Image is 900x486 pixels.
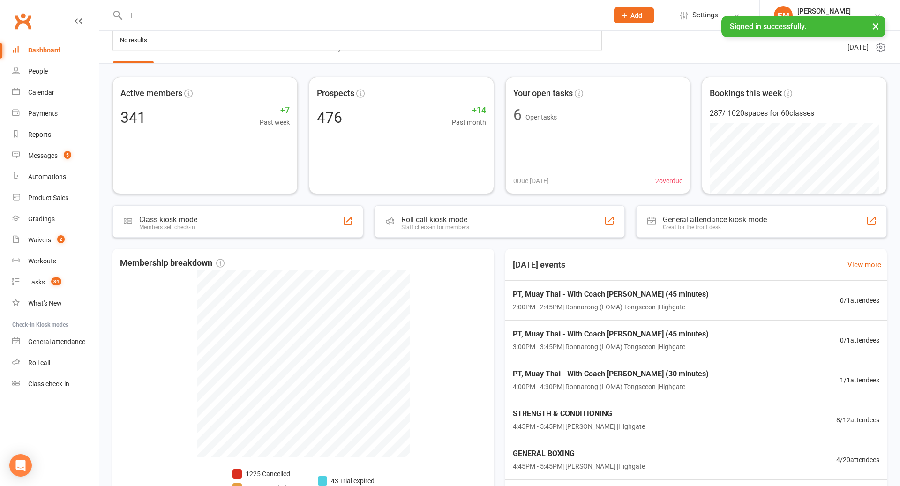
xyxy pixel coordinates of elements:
div: Class kiosk mode [139,215,197,224]
span: 0 Due [DATE] [513,176,549,186]
div: No results [117,34,150,47]
div: EM [774,6,793,25]
a: Payments [12,103,99,124]
span: 1 / 1 attendees [840,375,879,385]
div: 287 / 1020 spaces for 60 classes [710,107,879,120]
div: Members self check-in [139,224,197,231]
div: Roll call [28,359,50,366]
span: Bookings this week [710,87,782,100]
div: Workouts [28,257,56,265]
a: Automations [12,166,99,187]
a: Messages 5 [12,145,99,166]
span: STRENGTH & CONDITIONING [513,408,645,420]
a: Workouts [12,251,99,272]
span: 0 / 1 attendees [840,295,879,306]
span: Past week [260,117,290,127]
a: What's New [12,293,99,314]
div: Champions Gym Highgate [797,15,874,24]
span: +7 [260,104,290,117]
div: Product Sales [28,194,68,202]
a: Calendar [12,82,99,103]
div: 476 [317,110,342,125]
button: × [867,16,884,36]
a: Gradings [12,209,99,230]
span: 2 [57,235,65,243]
a: Class kiosk mode [12,374,99,395]
div: Calendar [28,89,54,96]
button: Add [614,7,654,23]
div: Open Intercom Messenger [9,454,32,477]
div: General attendance kiosk mode [663,215,767,224]
span: 4:00PM - 4:30PM | Ronnarong (LOMA) Tongseeon | Highgate [513,381,709,392]
span: 4 / 20 attendees [836,455,879,465]
span: PT, Muay Thai - With Coach [PERSON_NAME] (45 minutes) [513,328,709,340]
span: 8 / 12 attendees [836,415,879,425]
div: Class check-in [28,380,69,388]
div: 6 [513,107,522,122]
span: Prospects [317,87,354,100]
div: 341 [120,110,146,125]
span: PT, Muay Thai - With Coach [PERSON_NAME] (30 minutes) [513,368,709,380]
span: +14 [452,104,486,117]
a: Product Sales [12,187,99,209]
h3: [DATE] events [505,256,573,273]
input: Search... [123,9,602,22]
span: Add [630,12,642,19]
div: Great for the front desk [663,224,767,231]
li: 1225 Cancelled [232,469,303,479]
div: Roll call kiosk mode [401,215,469,224]
span: PT, Muay Thai - With Coach [PERSON_NAME] (45 minutes) [513,288,709,300]
span: Membership breakdown [120,256,225,270]
a: Reports [12,124,99,145]
div: Payments [28,110,58,117]
div: Staff check-in for members [401,224,469,231]
a: People [12,61,99,82]
span: 4:45PM - 5:45PM | [PERSON_NAME] | Highgate [513,421,645,432]
span: Your open tasks [513,87,573,100]
div: Gradings [28,215,55,223]
a: View more [847,259,881,270]
div: Reports [28,131,51,138]
span: Active members [120,87,182,100]
span: 5 [64,151,71,159]
span: Open tasks [525,113,557,121]
span: 2 overdue [655,176,682,186]
div: [PERSON_NAME] [797,7,874,15]
a: General attendance kiosk mode [12,331,99,352]
a: Tasks 34 [12,272,99,293]
div: General attendance [28,338,85,345]
a: Roll call [12,352,99,374]
li: 43 Trial expired [318,476,375,486]
a: Dashboard [12,40,99,61]
span: 3:00PM - 3:45PM | Ronnarong (LOMA) Tongseeon | Highgate [513,342,709,352]
div: Automations [28,173,66,180]
div: Waivers [28,236,51,244]
div: Dashboard [28,46,60,54]
span: Past month [452,117,486,127]
a: Clubworx [11,9,35,33]
span: 34 [51,277,61,285]
span: [DATE] [847,42,869,53]
span: Settings [692,5,718,26]
div: Messages [28,152,58,159]
span: 0 / 1 attendees [840,335,879,345]
span: 4:45PM - 5:45PM | [PERSON_NAME] | Highgate [513,461,645,471]
span: 2:00PM - 2:45PM | Ronnarong (LOMA) Tongseeon | Highgate [513,302,709,312]
div: People [28,67,48,75]
div: What's New [28,299,62,307]
div: Tasks [28,278,45,286]
span: Signed in successfully. [730,22,806,31]
span: GENERAL BOXING [513,448,645,460]
a: Waivers 2 [12,230,99,251]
